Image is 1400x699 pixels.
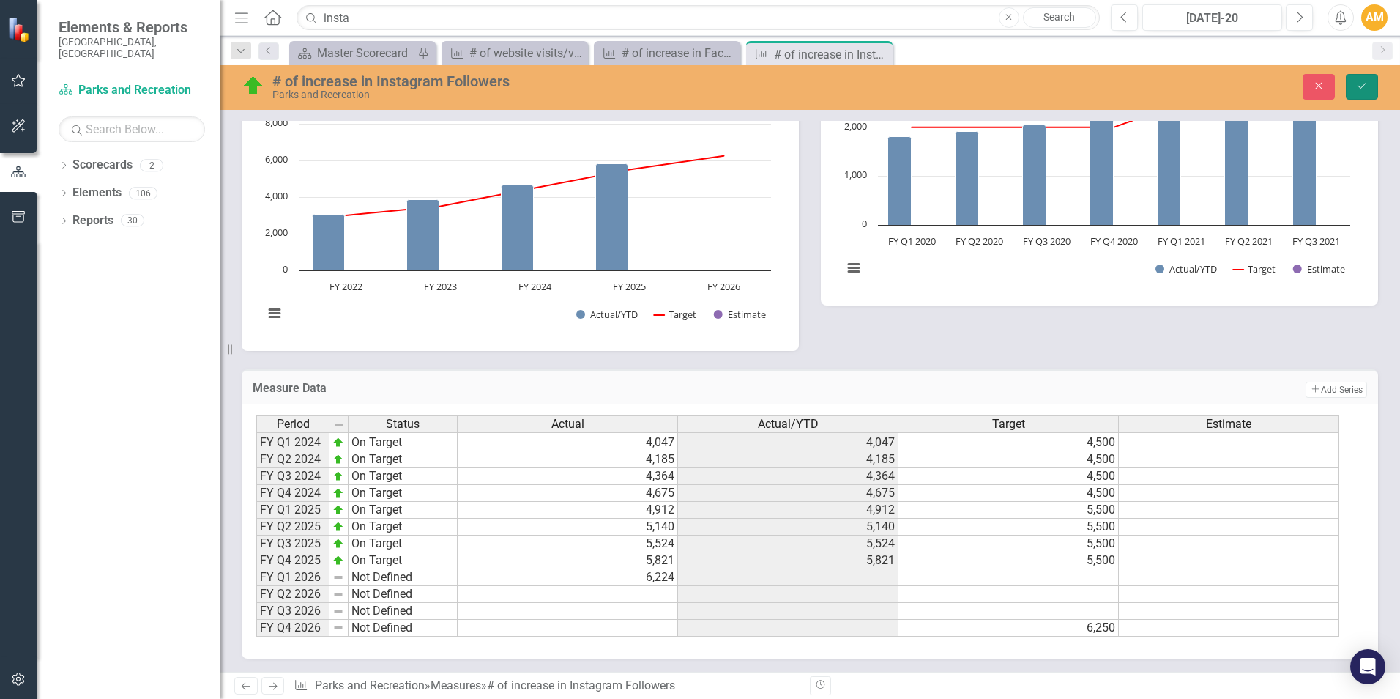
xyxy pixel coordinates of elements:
a: Master Scorecard [293,44,414,62]
span: Status [386,418,420,431]
div: # of increase in Instagram Followers [774,45,889,64]
div: # of website visits/views [469,44,584,62]
text: 2,000 [844,119,867,133]
td: 5,821 [458,552,678,569]
img: zOikAAAAAElFTkSuQmCC [332,487,344,499]
td: On Target [349,536,458,552]
text: FY Q2 2020 [956,234,1003,248]
img: zOikAAAAAElFTkSuQmCC [332,504,344,516]
td: FY Q1 2026 [256,569,329,586]
td: 5,500 [898,519,1119,536]
td: 4,500 [898,434,1119,451]
td: 6,224 [458,569,678,586]
button: Show Estimate [1293,262,1345,275]
div: 2 [140,159,163,171]
span: Actual/YTD [758,418,819,431]
td: 4,675 [678,485,898,502]
text: 4,000 [265,189,288,202]
td: 5,821 [678,552,898,569]
button: Add Series [1306,382,1367,398]
td: FY Q2 2025 [256,519,329,536]
td: 4,185 [458,451,678,468]
span: Actual [551,418,584,431]
td: 4,047 [458,434,678,451]
a: Elements [72,185,122,201]
td: FY Q1 2024 [256,434,329,451]
td: 4,675 [458,485,678,502]
td: FY Q3 2024 [256,468,329,485]
span: Period [277,418,310,431]
td: Not Defined [349,603,458,620]
button: Show Actual/YTD [576,308,638,321]
path: FY Q1 2020, 1,804. Actual/YTD. [888,137,912,226]
td: Not Defined [349,569,458,586]
td: On Target [349,451,458,468]
td: FY Q4 2025 [256,552,329,569]
td: 6,250 [898,620,1119,637]
div: Open Intercom Messenger [1350,649,1385,684]
a: Measures [431,678,481,692]
button: View chart menu, Chart [264,303,285,324]
div: 30 [121,215,144,227]
path: FY Q3 2020, 2,045. Actual/YTD. [1023,125,1046,226]
td: 4,185 [678,451,898,468]
td: FY Q1 2025 [256,502,329,519]
h3: Measure Data [253,382,860,395]
img: zOikAAAAAElFTkSuQmCC [332,470,344,482]
td: FY Q2 2024 [256,451,329,468]
path: FY 2025 , 5,821. Actual/YTD. [596,163,628,270]
div: Chart. Highcharts interactive chart. [256,116,784,336]
div: # of increase in Instagram Followers [272,73,879,89]
path: FY Q3 2021, 2,568. Actual/YTD. [1293,100,1317,226]
img: 8DAGhfEEPCf229AAAAAElFTkSuQmCC [332,588,344,600]
path: FY Q1 2021, 2,385. Actual/YTD. [1158,109,1181,226]
img: 8DAGhfEEPCf229AAAAAElFTkSuQmCC [332,605,344,617]
div: # of increase in Facebook Followers [622,44,737,62]
img: 8DAGhfEEPCf229AAAAAElFTkSuQmCC [332,622,344,634]
input: Search Below... [59,116,205,142]
td: 4,912 [458,502,678,519]
img: zOikAAAAAElFTkSuQmCC [332,538,344,550]
td: 4,912 [678,502,898,519]
td: 4,500 [898,451,1119,468]
a: Scorecards [72,157,133,174]
img: On Target [242,74,265,97]
div: 106 [129,187,157,199]
g: Target, series 2 of 3. Line with 7 data points. [909,100,1319,130]
path: FY 2023, 3,844. Actual/YTD. [407,199,439,270]
td: 5,500 [898,502,1119,519]
img: 8DAGhfEEPCf229AAAAAElFTkSuQmCC [333,419,345,431]
text: FY Q1 2020 [888,234,936,248]
td: 4,364 [458,468,678,485]
path: FY 2022, 3,077. Actual/YTD. [313,214,345,270]
td: On Target [349,485,458,502]
td: FY Q4 2024 [256,485,329,502]
td: 4,500 [898,468,1119,485]
path: FY Q4 2020, 2,165. Actual/YTD. [1090,119,1114,226]
img: zOikAAAAAElFTkSuQmCC [332,437,344,448]
path: FY 2024, 4,675. Actual/YTD. [502,185,534,270]
img: zOikAAAAAElFTkSuQmCC [332,555,344,566]
a: # of website visits/views [445,44,584,62]
path: FY Q2 2020, 1,917. Actual/YTD. [956,132,979,226]
text: FY Q1 2021 [1158,234,1205,248]
text: FY 2023 [424,280,457,293]
span: Target [992,418,1025,431]
td: FY Q3 2025 [256,536,329,552]
td: Not Defined [349,586,458,603]
small: [GEOGRAPHIC_DATA], [GEOGRAPHIC_DATA] [59,36,205,60]
button: Show Target [654,308,697,321]
button: Show Target [1233,262,1276,275]
td: 5,500 [898,536,1119,552]
button: View chart menu, Chart [844,258,864,278]
td: 4,500 [898,485,1119,502]
td: On Target [349,434,458,451]
button: Show Actual/YTD [1155,262,1217,275]
img: zOikAAAAAElFTkSuQmCC [332,521,344,533]
span: Estimate [1206,418,1251,431]
g: Actual/YTD, series 1 of 3. Bar series with 7 bars. [888,100,1317,226]
text: FY Q4 2020 [1090,234,1138,248]
img: ClearPoint Strategy [7,17,33,42]
button: AM [1361,4,1388,31]
td: FY Q3 2026 [256,603,329,620]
